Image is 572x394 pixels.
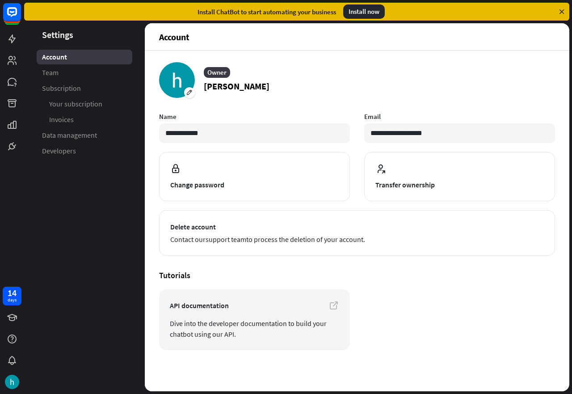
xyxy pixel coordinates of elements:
[37,112,132,127] a: Invoices
[37,81,132,96] a: Subscription
[8,289,17,297] div: 14
[42,52,67,62] span: Account
[24,29,145,41] header: Settings
[37,65,132,80] a: Team
[42,68,59,77] span: Team
[343,4,385,19] div: Install now
[49,99,102,109] span: Your subscription
[364,112,555,121] label: Email
[159,112,350,121] label: Name
[42,146,76,156] span: Developers
[7,4,34,30] button: Open LiveChat chat widget
[170,318,339,339] span: Dive into the developer documentation to build your chatbot using our API.
[159,210,555,256] button: Delete account Contact oursupport teamto process the deletion of your account.
[159,270,555,280] h4: Tutorials
[37,97,132,111] a: Your subscription
[170,234,544,245] span: Contact our to process the deletion of your account.
[375,179,544,190] span: Transfer ownership
[204,80,269,93] p: [PERSON_NAME]
[49,115,74,124] span: Invoices
[198,8,336,16] div: Install ChatBot to start automating your business
[204,67,230,78] div: Owner
[37,144,132,158] a: Developers
[364,152,555,201] button: Transfer ownership
[170,300,339,311] span: API documentation
[42,84,81,93] span: Subscription
[8,297,17,303] div: days
[159,289,350,350] a: API documentation Dive into the developer documentation to build your chatbot using our API.
[170,179,339,190] span: Change password
[206,235,246,244] a: support team
[3,287,21,305] a: 14 days
[145,23,569,50] header: Account
[42,131,97,140] span: Data management
[37,128,132,143] a: Data management
[170,221,544,232] span: Delete account
[159,152,350,201] button: Change password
